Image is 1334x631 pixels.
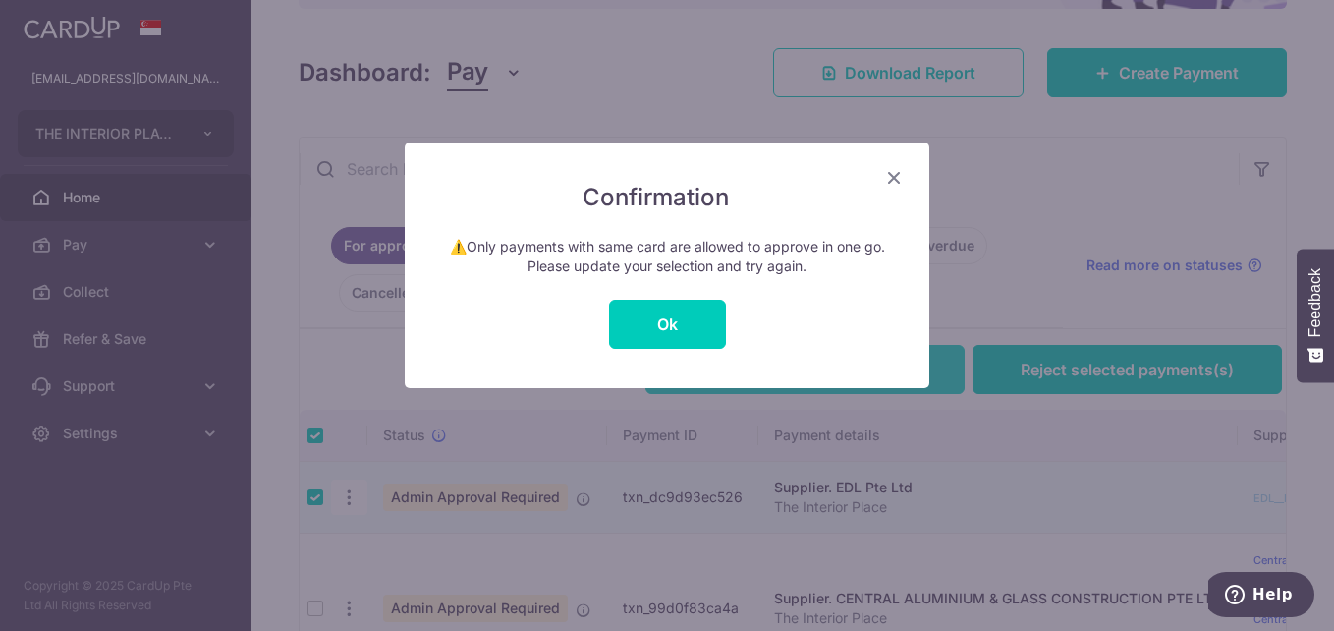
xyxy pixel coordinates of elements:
[444,237,890,276] p: ⚠️Only payments with same card are allowed to approve in one go. Please update your selection and...
[1306,268,1324,337] span: Feedback
[1208,572,1314,621] iframe: Opens a widget where you can find more information
[1297,249,1334,382] button: Feedback - Show survey
[609,300,726,349] button: Ok
[882,166,906,190] button: Close
[444,182,890,213] h5: Confirmation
